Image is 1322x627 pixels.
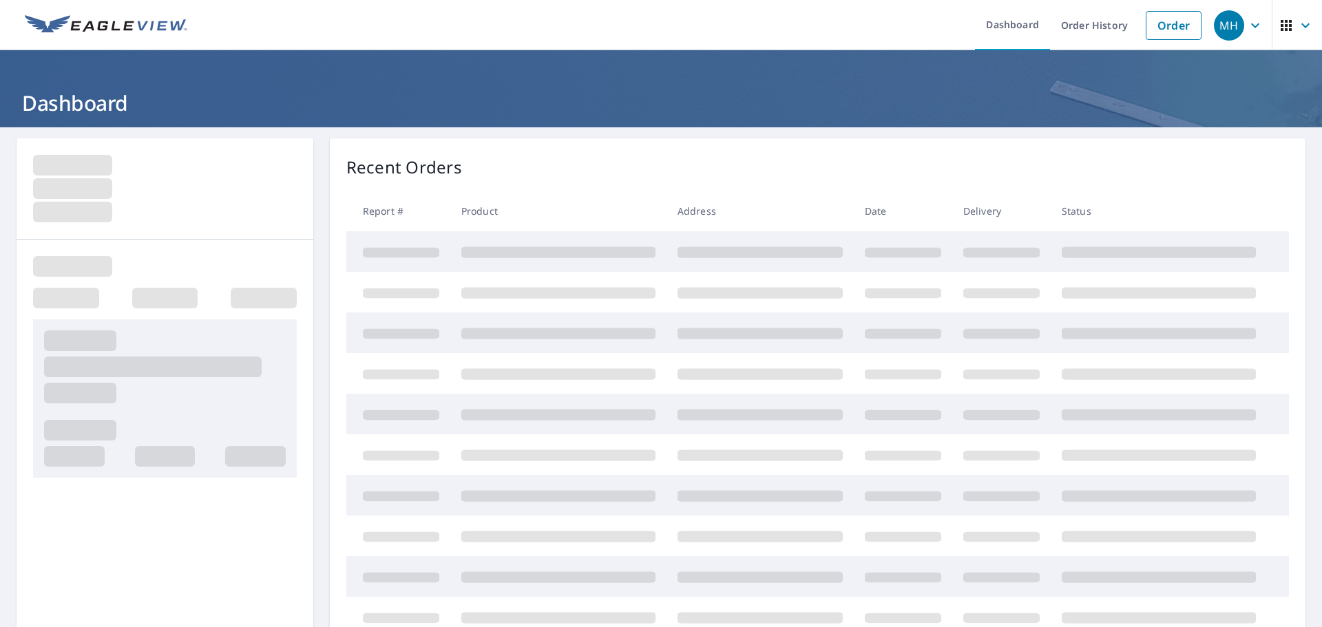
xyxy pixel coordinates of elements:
[1214,10,1244,41] div: MH
[25,15,187,36] img: EV Logo
[346,155,462,180] p: Recent Orders
[952,191,1051,231] th: Delivery
[346,191,450,231] th: Report #
[1051,191,1267,231] th: Status
[17,89,1305,117] h1: Dashboard
[854,191,952,231] th: Date
[1146,11,1202,40] a: Order
[667,191,854,231] th: Address
[450,191,667,231] th: Product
